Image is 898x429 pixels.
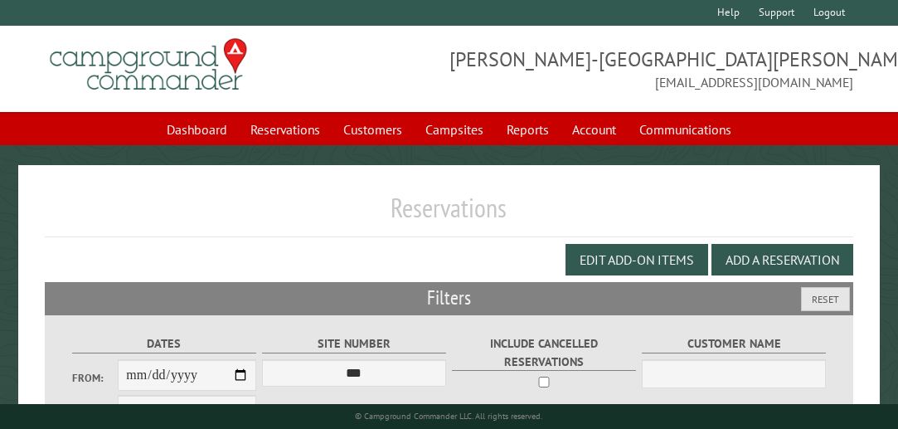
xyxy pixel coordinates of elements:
label: Site Number [262,334,447,353]
a: Reports [497,114,559,145]
button: Add a Reservation [711,244,853,275]
label: From: [72,370,119,386]
a: Dashboard [157,114,237,145]
img: Campground Commander [45,32,252,97]
small: © Campground Commander LLC. All rights reserved. [355,411,542,422]
a: Account [562,114,626,145]
span: [PERSON_NAME]-[GEOGRAPHIC_DATA][PERSON_NAME] [EMAIL_ADDRESS][DOMAIN_NAME] [449,46,853,92]
label: Include Cancelled Reservations [452,334,637,371]
a: Communications [629,114,741,145]
a: Campsites [415,114,493,145]
a: Reservations [240,114,330,145]
a: Customers [333,114,412,145]
label: Customer Name [642,334,827,353]
h2: Filters [45,282,853,314]
button: Edit Add-on Items [565,244,708,275]
label: Dates [72,334,257,353]
button: Reset [801,287,850,311]
h1: Reservations [45,192,853,237]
